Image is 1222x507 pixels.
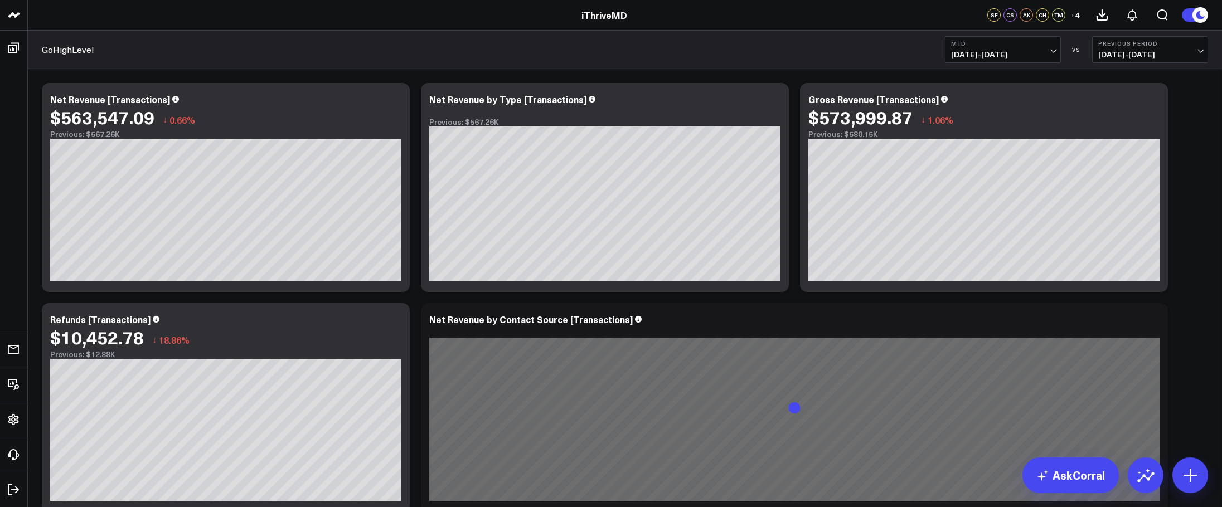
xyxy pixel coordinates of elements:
div: $573,999.87 [808,107,913,127]
span: ↓ [921,113,925,127]
div: AK [1020,8,1033,22]
div: $563,547.09 [50,107,154,127]
div: Net Revenue [Transactions] [50,93,170,105]
div: Net Revenue by Type [Transactions] [429,93,586,105]
div: Previous: $12.88K [50,350,401,359]
div: VS [1066,46,1087,53]
div: Previous: $567.26K [429,118,780,126]
div: Gross Revenue [Transactions] [808,93,939,105]
span: 1.06% [928,114,953,126]
span: + 4 [1070,11,1080,19]
a: AskCorral [1022,457,1119,493]
button: MTD[DATE]-[DATE] [945,36,1061,63]
a: GoHighLevel [42,43,94,56]
b: MTD [951,40,1055,47]
span: [DATE] - [DATE] [951,50,1055,59]
div: SF [987,8,1001,22]
div: $10,452.78 [50,327,144,347]
div: Refunds [Transactions] [50,313,151,325]
div: TM [1052,8,1065,22]
span: ↓ [163,113,167,127]
span: 0.66% [169,114,195,126]
div: CH [1036,8,1049,22]
div: Previous: $580.15K [808,130,1160,139]
span: ↓ [152,333,157,347]
div: CS [1003,8,1017,22]
div: Net Revenue by Contact Source [Transactions] [429,313,633,325]
a: iThriveMD [581,9,627,21]
span: [DATE] - [DATE] [1098,50,1202,59]
button: Previous Period[DATE]-[DATE] [1092,36,1208,63]
button: +4 [1068,8,1082,22]
b: Previous Period [1098,40,1202,47]
div: Previous: $567.26K [50,130,401,139]
span: 18.86% [159,334,190,346]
